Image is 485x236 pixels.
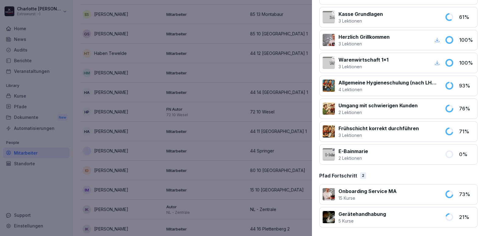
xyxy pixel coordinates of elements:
p: 0 % [459,151,474,158]
p: 3 Lektionen [338,132,419,138]
p: 3 Lektionen [338,41,390,47]
p: 61 % [459,13,474,21]
p: Kasse Grundlagen [338,10,383,18]
p: 100 % [459,36,474,44]
p: 15 Kurse [338,195,397,201]
p: Pfad Fortschritt [319,172,357,179]
p: 71 % [459,128,474,135]
p: 73 % [459,191,474,198]
p: 5 Kurse [338,218,386,224]
p: Warenwirtschaft 1x1 [338,56,388,63]
p: 2 Lektionen [338,109,418,116]
p: Onboarding Service MA [338,188,397,195]
p: 100 % [459,59,474,66]
p: 3 Lektionen [338,63,388,70]
p: Umgang mit schwierigen Kunden [338,102,418,109]
p: E-Bainmarie [338,148,368,155]
p: Frühschicht korrekt durchführen [338,125,419,132]
p: 3 Lektionen [338,18,383,24]
p: Gerätehandhabung [338,210,386,218]
p: Herzlich Grillkommen [338,33,390,41]
p: 4 Lektionen [338,86,437,93]
p: 2 Lektionen [338,155,368,161]
p: Allgemeine Hygieneschulung (nach LHMV §4) [338,79,437,86]
p: 76 % [459,105,474,112]
p: 93 % [459,82,474,89]
p: 21 % [459,213,474,221]
div: 2 [360,172,366,179]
